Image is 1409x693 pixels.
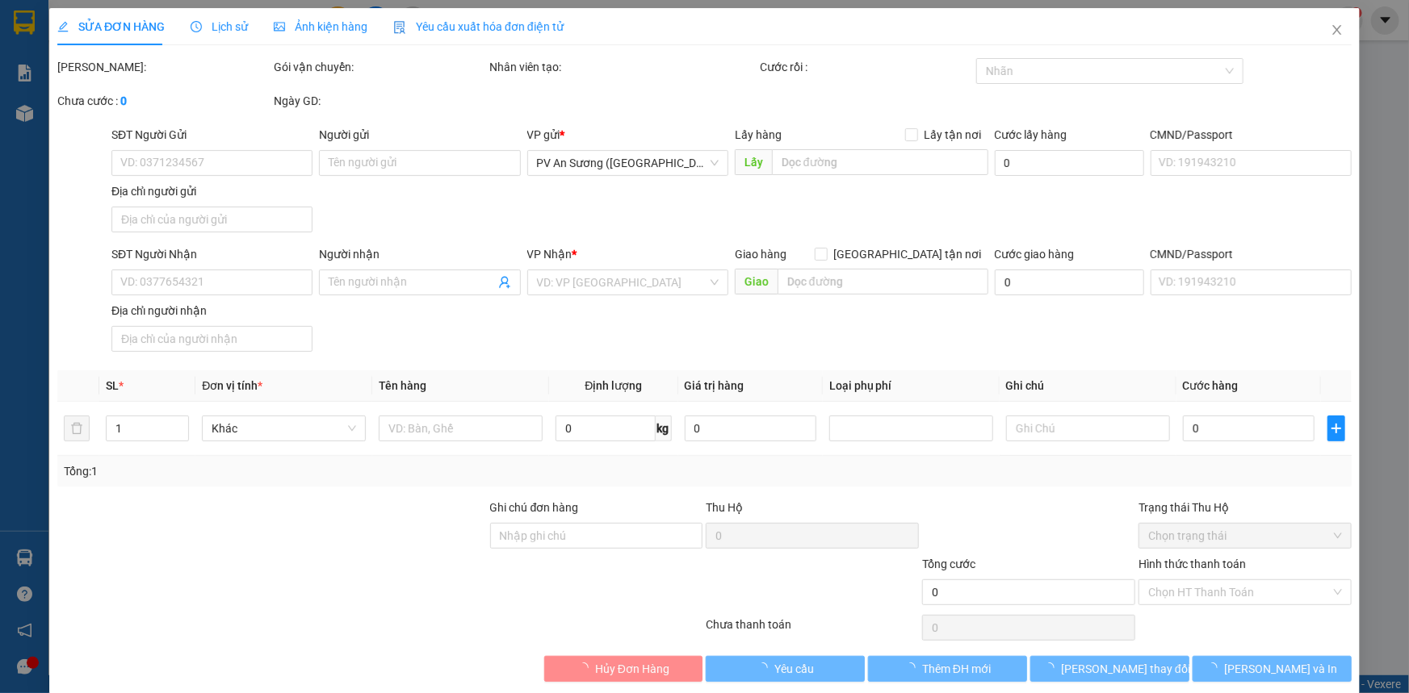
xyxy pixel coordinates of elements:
[202,379,262,392] span: Đơn vị tính
[57,21,69,32] span: edit
[111,207,312,232] input: Địa chỉ của người gửi
[64,415,90,441] button: delete
[828,245,988,263] span: [GEOGRAPHIC_DATA] tận nơi
[1328,422,1344,435] span: plus
[111,182,312,200] div: Địa chỉ người gửi
[490,523,703,549] input: Ghi chú đơn hàng
[774,660,814,678] span: Yêu cầu
[319,245,520,263] div: Người nhận
[274,92,487,110] div: Ngày GD:
[1148,524,1342,548] span: Chọn trạng thái
[735,149,772,175] span: Lấy
[1000,370,1176,402] th: Ghi chú
[1006,415,1170,441] input: Ghi Chú
[823,370,1000,402] th: Loại phụ phí
[537,151,719,175] span: PV An Sương (Hàng Hóa)
[1327,415,1345,441] button: plus
[111,245,312,263] div: SĐT Người Nhận
[1331,23,1344,36] span: close
[490,58,757,76] div: Nhân viên tạo:
[772,149,988,175] input: Dọc đường
[1193,656,1352,682] button: [PERSON_NAME] và In
[760,58,973,76] div: Cước rồi :
[379,415,543,441] input: VD: Bàn, Ghế
[57,58,270,76] div: [PERSON_NAME]:
[595,660,669,678] span: Hủy Đơn Hàng
[1183,379,1239,392] span: Cước hàng
[918,126,988,144] span: Lấy tận nơi
[191,20,248,33] span: Lịch sử
[1151,126,1352,144] div: CMND/Passport
[319,126,520,144] div: Người gửi
[379,379,426,392] span: Tên hàng
[1207,662,1225,674] span: loading
[64,462,544,480] div: Tổng: 1
[1225,660,1338,678] span: [PERSON_NAME] và In
[735,269,778,294] span: Giao
[191,21,202,32] span: clock-circle
[1061,660,1190,678] span: [PERSON_NAME] thay đổi
[120,94,127,107] b: 0
[393,20,564,33] span: Yêu cầu xuất hóa đơn điện tử
[527,248,572,261] span: VP Nhận
[707,656,866,682] button: Yêu cầu
[1139,499,1352,516] div: Trạng thái Thu Hộ
[274,58,487,76] div: Gói vận chuyển:
[498,276,511,289] span: user-add
[1030,656,1189,682] button: [PERSON_NAME] thay đổi
[922,660,991,678] span: Thêm ĐH mới
[57,20,165,33] span: SỬA ĐƠN HÀNG
[1043,662,1061,674] span: loading
[995,128,1067,141] label: Cước lấy hàng
[995,269,1144,295] input: Cước giao hàng
[685,379,744,392] span: Giá trị hàng
[705,616,921,644] div: Chưa thanh toán
[706,501,743,514] span: Thu Hộ
[57,92,270,110] div: Chưa cước :
[527,126,728,144] div: VP gửi
[577,662,595,674] span: loading
[868,656,1027,682] button: Thêm ĐH mới
[212,416,356,440] span: Khác
[995,248,1075,261] label: Cước giao hàng
[922,557,975,570] span: Tổng cước
[1139,557,1246,570] label: Hình thức thanh toán
[995,150,1144,176] input: Cước lấy hàng
[735,248,786,261] span: Giao hàng
[274,20,367,33] span: Ảnh kiện hàng
[656,415,672,441] span: kg
[1315,8,1360,53] button: Close
[585,379,642,392] span: Định lượng
[490,501,579,514] label: Ghi chú đơn hàng
[1151,245,1352,263] div: CMND/Passport
[735,128,782,141] span: Lấy hàng
[111,326,312,352] input: Địa chỉ của người nhận
[904,662,922,674] span: loading
[757,662,774,674] span: loading
[778,269,988,294] input: Dọc đường
[544,656,703,682] button: Hủy Đơn Hàng
[111,302,312,319] div: Địa chỉ người nhận
[393,21,406,34] img: icon
[111,126,312,144] div: SĐT Người Gửi
[274,21,285,32] span: picture
[106,379,119,392] span: SL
